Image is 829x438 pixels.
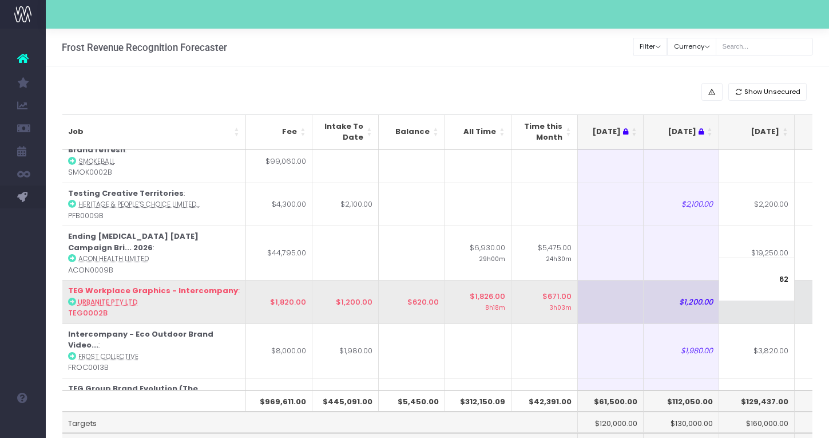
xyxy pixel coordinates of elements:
th: All Time: activate to sort column ascending [445,115,511,149]
td: $5,315.00 [445,378,511,432]
small: 29h00m [479,253,505,263]
td: $1,200.00 [312,280,379,323]
td: $1,820.00 [246,280,312,323]
td: Targets [62,412,578,433]
td: $19,250.00 [719,226,795,280]
td: : TEG0002B [62,280,246,323]
td: $5,315.00 [511,378,578,432]
td: $2,100.00 [312,183,379,226]
td: $1,980.00 [312,323,379,378]
th: Sep 25: activate to sort column ascending [719,115,795,149]
td: $620.00 [379,280,445,323]
td: $18,420.00 [246,378,312,432]
td: : TEG00004 [62,378,246,432]
th: $969,611.00 [246,390,312,412]
th: Jul 25 : activate to sort column ascending [568,115,644,149]
th: Fee: activate to sort column ascending [246,115,312,149]
th: $112,050.00 [644,390,719,412]
td: $99,060.00 [246,139,312,183]
td: $4,300.00 [246,183,312,226]
td: $8,000.00 [246,323,312,378]
td: $671.00 [511,280,578,323]
strong: Testing Creative Territories [68,188,184,199]
strong: Intercompany - Eco Outdoor Brand Video... [68,329,213,351]
abbr: ACON Health Limited [78,254,149,263]
td: $9,100.00 [719,378,795,432]
abbr: Urbanite Pty Ltd [78,298,138,307]
td: $2,200.00 [719,183,795,226]
h3: Frost Revenue Recognition Forecaster [62,42,227,53]
th: $42,391.00 [511,390,578,412]
td: $6,930.00 [445,226,511,280]
th: $129,437.00 [719,390,795,412]
td: $120,000.00 [568,412,644,433]
td: : ACON0009B [62,226,246,280]
td: $5,475.00 [511,226,578,280]
th: Aug 25 : activate to sort column ascending [644,115,719,149]
small: 3h03m [549,302,572,312]
th: $312,150.09 [445,390,511,412]
small: 24h30m [546,253,572,263]
th: $61,500.00 [568,390,644,412]
input: Search... [716,38,813,56]
abbr: Smokeball [78,157,115,166]
td: $9,320.00 [379,378,445,432]
th: Job: activate to sort column ascending [62,115,246,149]
th: Time this Month: activate to sort column ascending [511,115,578,149]
button: Currency [667,38,716,56]
td: $1,200.00 [644,280,719,323]
strong: Brand refresh [68,144,125,155]
img: images/default_profile_image.png [14,415,31,432]
td: $3,820.00 [719,323,795,378]
abbr: Heritage & People’s Choice Limited [78,200,200,209]
td: $1,980.00 [644,323,719,378]
th: $5,450.00 [379,390,445,412]
strong: Ending [MEDICAL_DATA] [DATE] Campaign Bri... 2026 [68,231,199,253]
th: $445,091.00 [312,390,379,412]
abbr: Frost Collective [78,352,138,361]
button: Show Unsecured [728,83,807,101]
td: : FROC0013B [62,323,246,378]
strong: TEG Workplace Graphics - Intercompany [68,285,238,296]
td: $1,826.00 [445,280,511,323]
td: $160,000.00 [719,412,795,433]
td: $2,100.00 [644,183,719,226]
button: Filter [633,38,668,56]
small: 8h18m [485,302,505,312]
th: Intake To Date: activate to sort column ascending [312,115,379,149]
th: Balance: activate to sort column ascending [379,115,445,149]
strong: TEG Group Brand Evolution (The Fan...Star) [68,383,198,405]
span: Show Unsecured [744,87,800,97]
td: : SMOK0002B [62,139,246,183]
td: $44,795.00 [246,226,312,280]
td: $130,000.00 [644,412,719,433]
td: : PFB0009B [62,183,246,226]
